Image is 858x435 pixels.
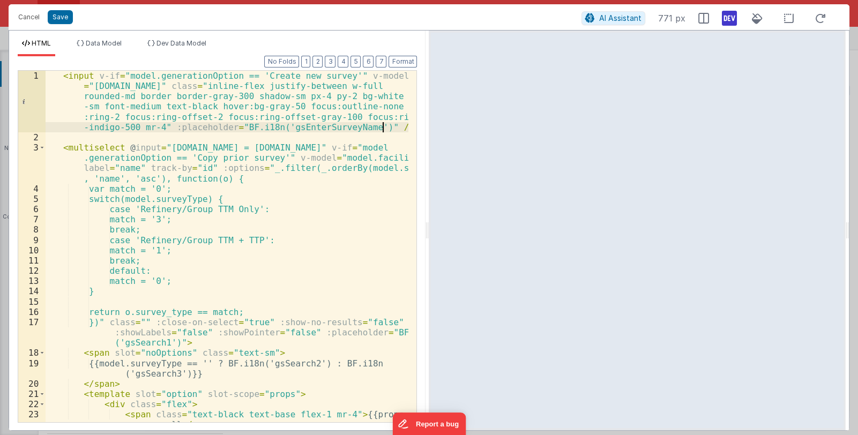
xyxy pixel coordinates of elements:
[18,194,46,204] div: 5
[18,409,46,430] div: 23
[18,71,46,132] div: 1
[18,235,46,245] div: 9
[312,56,323,67] button: 2
[350,56,361,67] button: 5
[18,317,46,348] div: 17
[18,214,46,224] div: 7
[18,286,46,296] div: 14
[18,245,46,256] div: 10
[18,348,46,358] div: 18
[18,297,46,307] div: 15
[18,399,46,409] div: 22
[18,379,46,389] div: 20
[18,204,46,214] div: 6
[18,142,46,184] div: 3
[658,12,685,25] span: 771 px
[18,256,46,266] div: 11
[156,39,206,47] span: Dev Data Model
[301,56,310,67] button: 1
[392,412,466,435] iframe: Marker.io feedback button
[18,224,46,235] div: 8
[32,39,51,47] span: HTML
[18,358,46,379] div: 19
[18,307,46,317] div: 16
[363,56,374,67] button: 6
[599,13,641,22] span: AI Assistant
[13,10,45,25] button: Cancel
[18,184,46,194] div: 4
[338,56,348,67] button: 4
[264,56,299,67] button: No Folds
[18,132,46,142] div: 2
[18,266,46,276] div: 12
[376,56,386,67] button: 7
[325,56,335,67] button: 3
[18,276,46,286] div: 13
[48,10,73,24] button: Save
[18,389,46,399] div: 21
[581,11,645,25] button: AI Assistant
[389,56,417,67] button: Format
[86,39,122,47] span: Data Model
